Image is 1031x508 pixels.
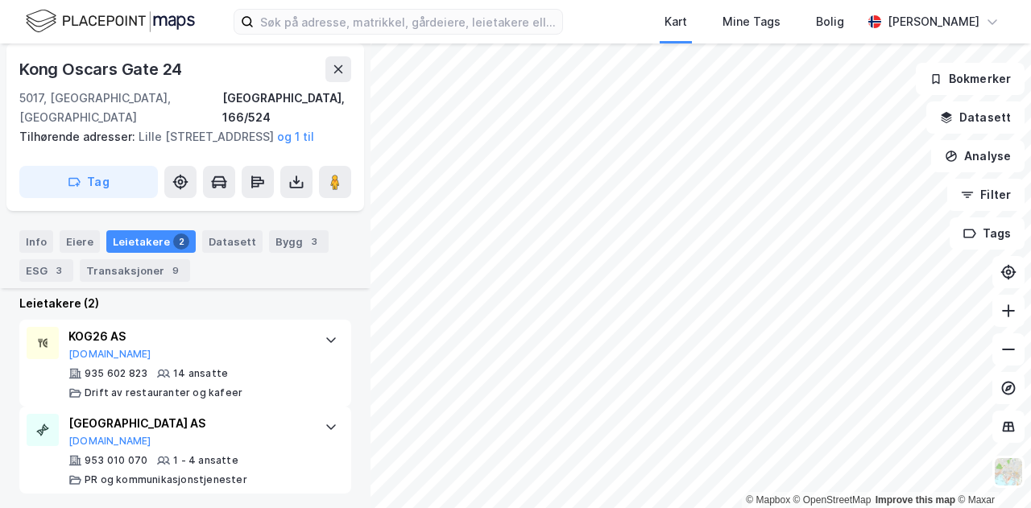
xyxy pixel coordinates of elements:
div: 14 ansatte [173,367,228,380]
button: Analyse [931,140,1025,172]
div: 5017, [GEOGRAPHIC_DATA], [GEOGRAPHIC_DATA] [19,89,222,127]
div: Bolig [816,12,844,31]
button: Tags [950,217,1025,250]
div: Info [19,230,53,253]
iframe: Chat Widget [950,431,1031,508]
div: 1 - 4 ansatte [173,454,238,467]
div: 3 [51,262,67,279]
div: Drift av restauranter og kafeer [85,386,242,399]
div: Leietakere (2) [19,294,351,313]
div: Mine Tags [723,12,780,31]
button: Bokmerker [916,63,1025,95]
a: Improve this map [876,494,955,506]
div: KOG26 AS [68,327,308,346]
img: logo.f888ab2527a4732fd821a326f86c7f29.svg [26,7,195,35]
button: Filter [947,179,1025,211]
div: 3 [306,233,322,250]
div: Kontrollprogram for chat [950,431,1031,508]
button: Datasett [926,101,1025,134]
div: ESG [19,259,73,282]
div: 953 010 070 [85,454,147,467]
a: OpenStreetMap [793,494,872,506]
div: 935 602 823 [85,367,147,380]
div: 2 [173,233,189,250]
div: Eiere [60,230,100,253]
button: Tag [19,166,158,198]
div: PR og kommunikasjonstjenester [85,473,247,486]
div: Kong Oscars Gate 24 [19,56,185,82]
div: Lille [STREET_ADDRESS] [19,127,338,147]
button: [DOMAIN_NAME] [68,348,151,361]
div: [GEOGRAPHIC_DATA], 166/524 [222,89,351,127]
div: Kart [665,12,687,31]
div: Leietakere [106,230,196,253]
input: Søk på adresse, matrikkel, gårdeiere, leietakere eller personer [254,10,562,34]
a: Mapbox [746,494,790,506]
span: Tilhørende adresser: [19,130,139,143]
div: 9 [168,262,184,279]
div: [PERSON_NAME] [888,12,979,31]
button: [DOMAIN_NAME] [68,435,151,448]
div: [GEOGRAPHIC_DATA] AS [68,414,308,433]
div: Transaksjoner [80,259,190,282]
div: Bygg [269,230,329,253]
div: Datasett [202,230,263,253]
